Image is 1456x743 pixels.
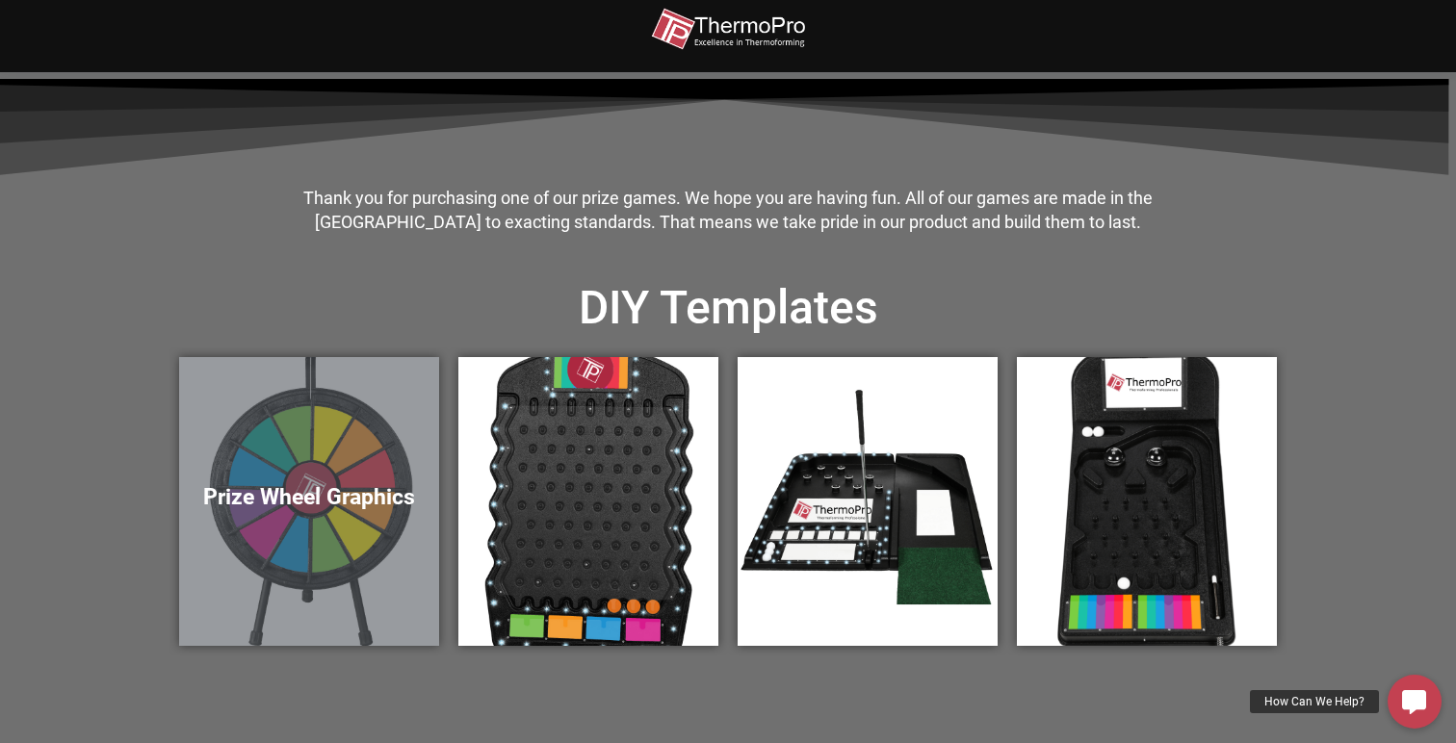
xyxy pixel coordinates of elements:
a: How Can We Help? [1388,675,1442,729]
h2: DIY Templates [179,278,1277,338]
h5: Prize Wheel Graphics [198,484,420,511]
a: Prize Wheel Graphics [179,357,439,646]
div: Thank you for purchasing one of our prize games. We hope you are having fun. All of our games are... [289,187,1167,235]
img: thermopro-logo-non-iso [651,8,805,51]
div: How Can We Help? [1250,690,1379,713]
